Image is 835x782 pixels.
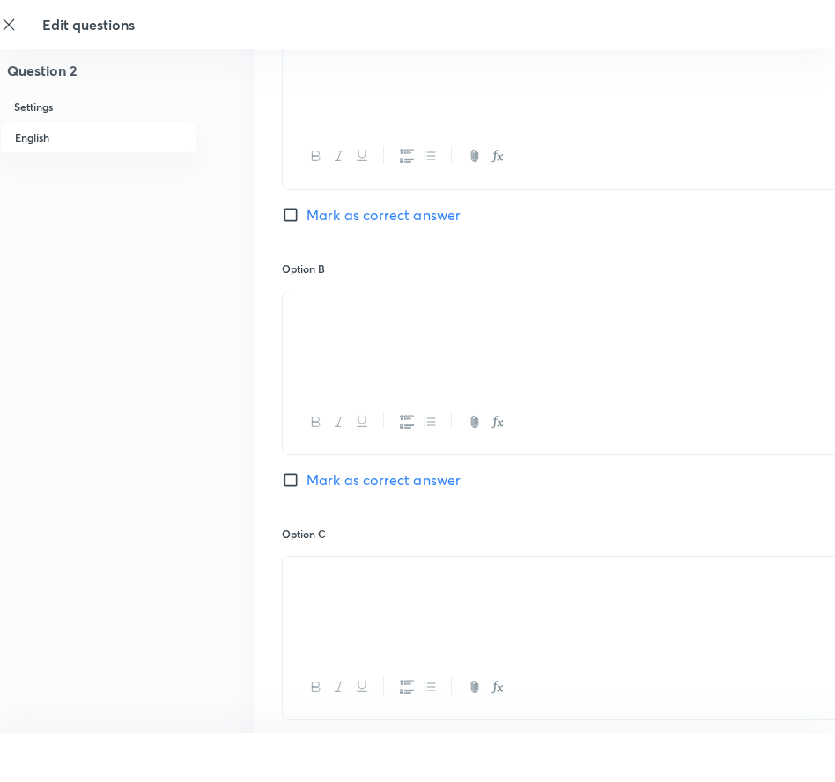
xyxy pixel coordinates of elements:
[307,469,461,491] span: Mark as correct answer
[42,15,135,33] span: Edit questions
[307,204,461,225] span: Mark as correct answer
[296,50,297,51] img: 03-10-25-04:48:33-AM
[296,316,297,317] img: 03-10-25-04:48:42-AM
